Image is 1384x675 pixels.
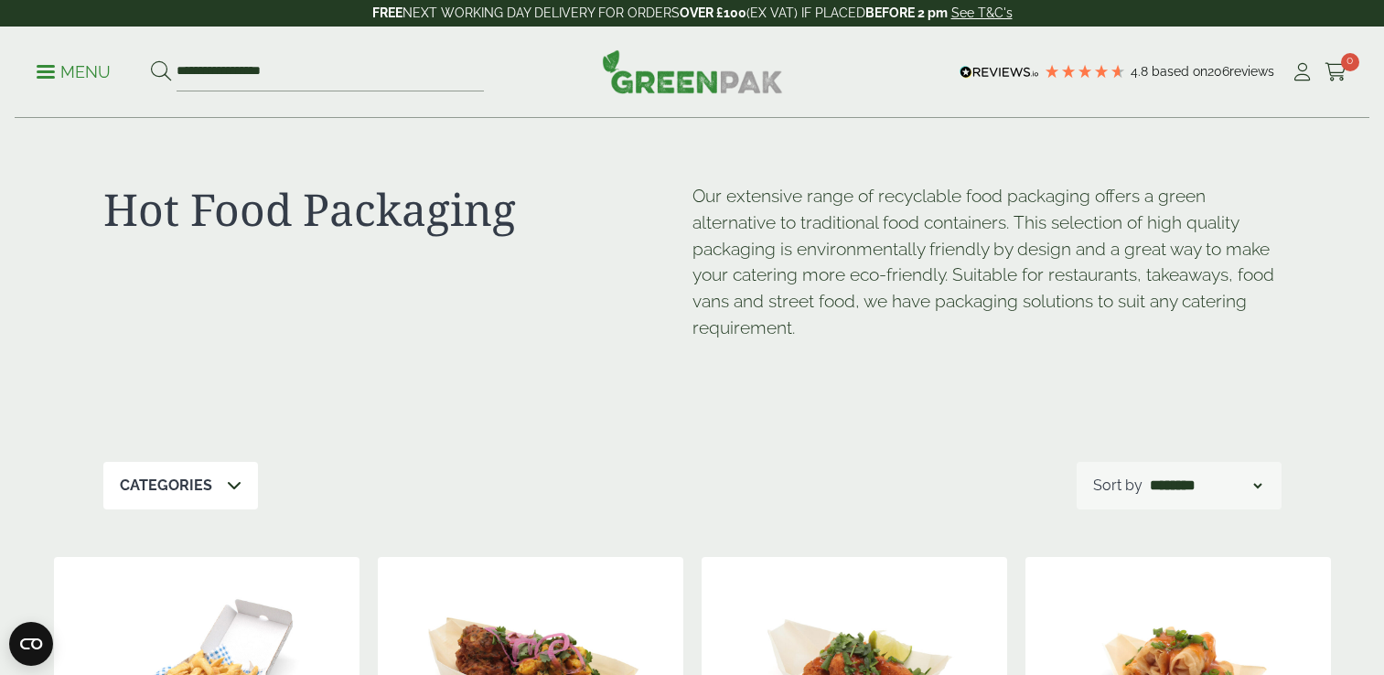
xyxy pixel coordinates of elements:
button: Open CMP widget [9,622,53,666]
p: Menu [37,61,111,83]
span: 0 [1341,53,1359,71]
a: Menu [37,61,111,80]
i: Cart [1325,63,1347,81]
strong: OVER £100 [680,5,746,20]
a: 0 [1325,59,1347,86]
img: REVIEWS.io [960,66,1039,79]
p: [URL][DOMAIN_NAME] [692,358,694,359]
span: Based on [1152,64,1207,79]
p: Our extensive range of recyclable food packaging offers a green alternative to traditional food c... [692,183,1282,341]
span: reviews [1229,64,1274,79]
img: GreenPak Supplies [602,49,783,93]
a: See T&C's [951,5,1013,20]
select: Shop order [1146,475,1265,497]
div: 4.79 Stars [1044,63,1126,80]
i: My Account [1291,63,1314,81]
strong: FREE [372,5,402,20]
strong: BEFORE 2 pm [865,5,948,20]
p: Categories [120,475,212,497]
h1: Hot Food Packaging [103,183,692,236]
span: 4.8 [1131,64,1152,79]
span: 206 [1207,64,1229,79]
p: Sort by [1093,475,1143,497]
